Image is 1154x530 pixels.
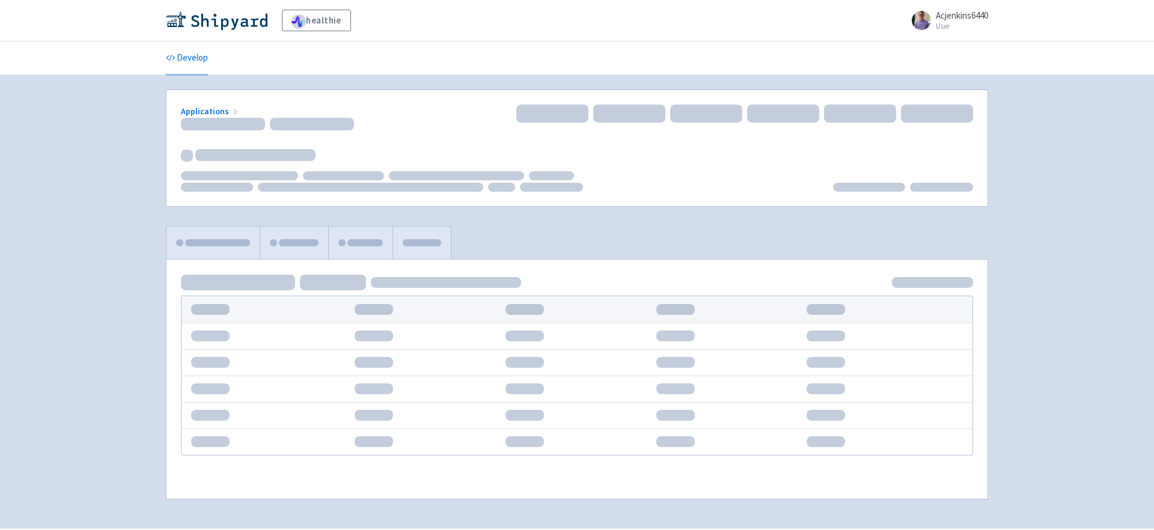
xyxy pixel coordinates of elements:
a: Applications [181,106,240,117]
small: User [936,22,988,30]
img: Shipyard logo [166,11,267,30]
a: healthie [282,10,351,31]
span: Acjenkins6440 [936,10,988,21]
a: Acjenkins6440 User [905,11,988,30]
a: Develop [166,41,208,75]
